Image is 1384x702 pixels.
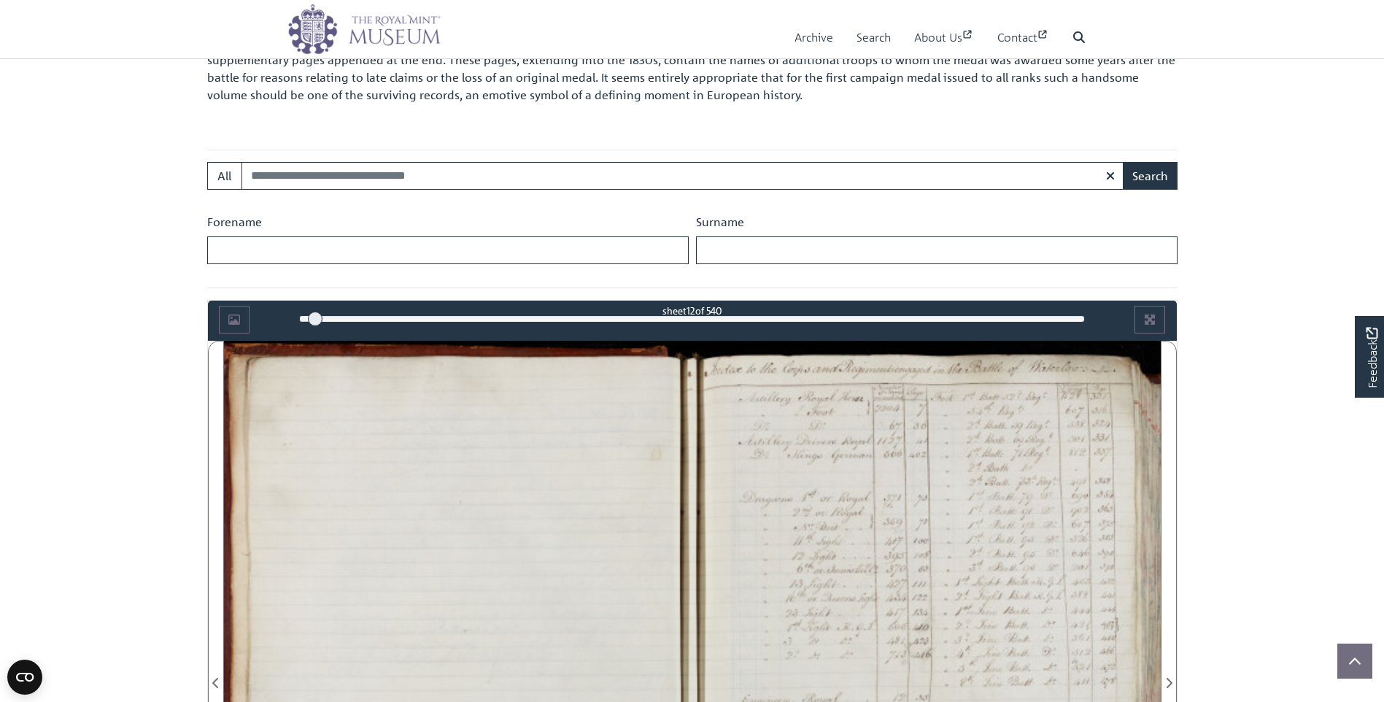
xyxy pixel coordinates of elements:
[1337,644,1372,679] button: Scroll to top
[287,4,441,55] img: logo_wide.png
[7,660,42,695] button: Open CMP widget
[696,213,744,231] label: Surname
[299,304,1085,317] div: sheet of 540
[914,17,974,58] a: About Us
[241,162,1124,190] input: Search for medal roll recipients...
[857,17,891,58] a: Search
[1355,316,1384,398] a: Would you like to provide feedback?
[207,35,1175,102] span: Quite apart from the survival of an original Waterloo Medal Roll being important in its own right...
[207,162,242,190] button: All
[1363,327,1380,387] span: Feedback
[687,304,695,317] span: 12
[997,17,1049,58] a: Contact
[207,213,262,231] label: Forename
[1134,306,1165,333] button: Full screen mode
[795,17,833,58] a: Archive
[1123,162,1178,190] button: Search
